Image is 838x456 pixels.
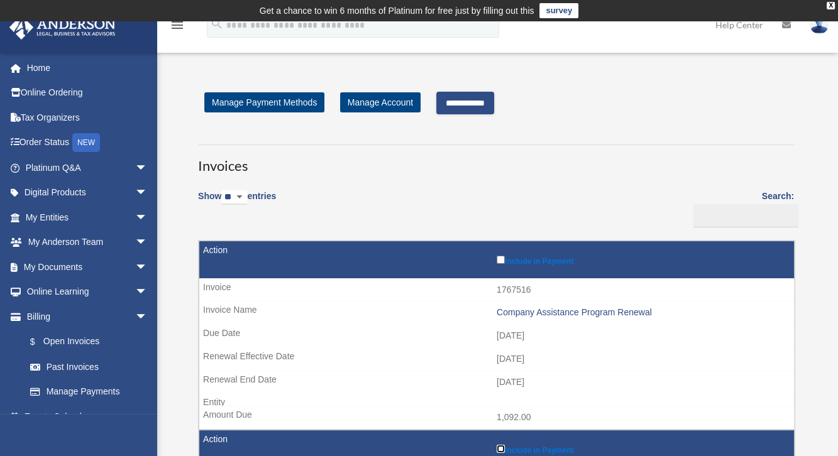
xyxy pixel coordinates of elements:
label: Include in Payment [497,442,788,455]
i: search [210,17,224,31]
a: My Documentsarrow_drop_down [9,254,167,280]
a: Platinum Q&Aarrow_drop_down [9,155,167,180]
a: Home [9,55,167,80]
div: NEW [72,133,100,152]
a: Digital Productsarrow_drop_down [9,180,167,205]
a: Online Learningarrow_drop_down [9,280,167,305]
a: survey [539,3,578,18]
img: User Pic [810,16,829,34]
a: Manage Payment Methods [204,92,324,112]
a: My Anderson Teamarrow_drop_down [9,230,167,255]
a: Tax Organizers [9,105,167,130]
span: arrow_drop_down [135,155,160,181]
a: menu [170,22,185,33]
select: Showentries [221,190,247,205]
input: Search: [693,204,798,228]
td: 1,092.00 [199,406,794,430]
span: $ [37,334,43,350]
td: [DATE] [199,371,794,394]
td: [DATE] [199,347,794,371]
td: 1767516 [199,278,794,302]
a: Manage Account [340,92,421,112]
div: Get a chance to win 6 months of Platinum for free just by filling out this [260,3,534,18]
input: Include in Payment [497,256,505,264]
i: menu [170,18,185,33]
td: [DATE] [199,324,794,348]
a: Order StatusNEW [9,130,167,156]
label: Search: [689,188,794,227]
a: Online Ordering [9,80,167,106]
div: Company Assistance Program Renewal [497,307,788,318]
a: Past Invoices [18,354,160,379]
h3: Invoices [198,144,794,176]
span: arrow_drop_down [135,230,160,256]
label: Include in Payment [497,253,788,266]
input: Include in Payment [497,445,505,453]
a: Events Calendar [9,404,167,429]
a: Manage Payments [18,379,160,404]
span: arrow_drop_down [135,254,160,280]
div: close [827,2,835,9]
span: arrow_drop_down [135,205,160,231]
img: Anderson Advisors Platinum Portal [6,15,119,40]
span: arrow_drop_down [135,304,160,330]
span: arrow_drop_down [135,180,160,206]
a: $Open Invoices [18,329,154,355]
a: My Entitiesarrow_drop_down [9,205,167,230]
label: Show entries [198,188,276,217]
span: arrow_drop_down [135,280,160,305]
a: Billingarrow_drop_down [9,304,160,329]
